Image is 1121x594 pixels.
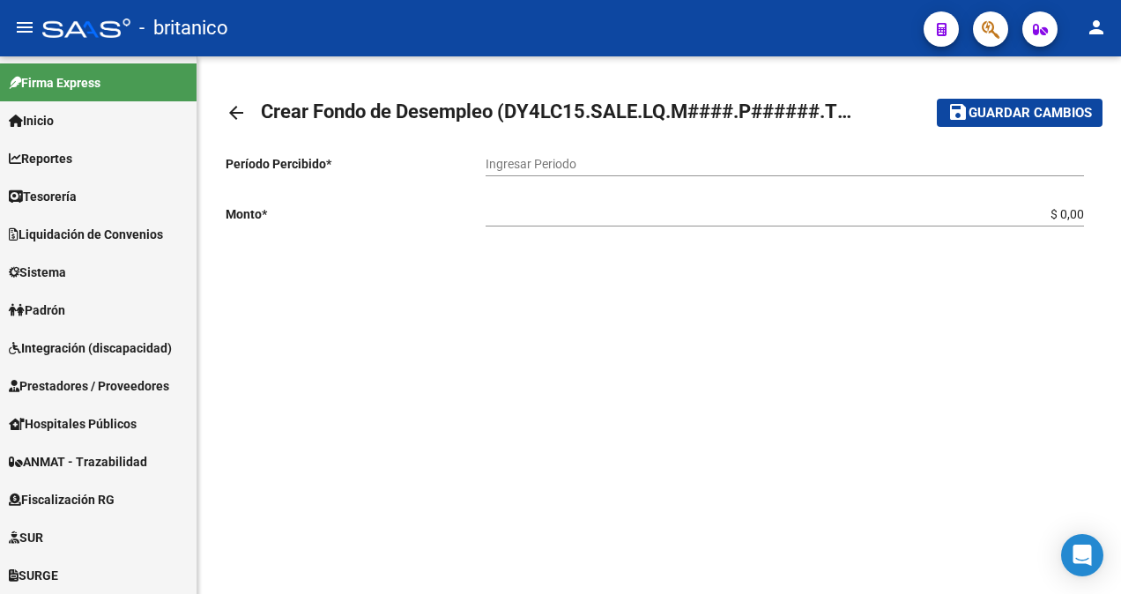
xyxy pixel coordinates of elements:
[226,154,486,174] p: Período Percibido
[937,99,1102,126] button: Guardar cambios
[9,490,115,509] span: Fiscalización RG
[9,301,65,320] span: Padrón
[947,101,969,123] mat-icon: save
[9,414,137,434] span: Hospitales Públicos
[1086,17,1107,38] mat-icon: person
[9,263,66,282] span: Sistema
[226,204,486,224] p: Monto
[261,100,869,123] span: Crear Fondo de Desempleo (DY4LC15.SALE.LQ.M####.P######.TXT)
[1061,534,1103,576] div: Open Intercom Messenger
[9,338,172,358] span: Integración (discapacidad)
[14,17,35,38] mat-icon: menu
[9,149,72,168] span: Reportes
[226,102,247,123] mat-icon: arrow_back
[139,9,228,48] span: - britanico
[9,225,163,244] span: Liquidación de Convenios
[969,106,1092,122] span: Guardar cambios
[9,528,43,547] span: SUR
[9,111,54,130] span: Inicio
[9,566,58,585] span: SURGE
[9,376,169,396] span: Prestadores / Proveedores
[9,73,100,93] span: Firma Express
[9,187,77,206] span: Tesorería
[9,452,147,471] span: ANMAT - Trazabilidad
